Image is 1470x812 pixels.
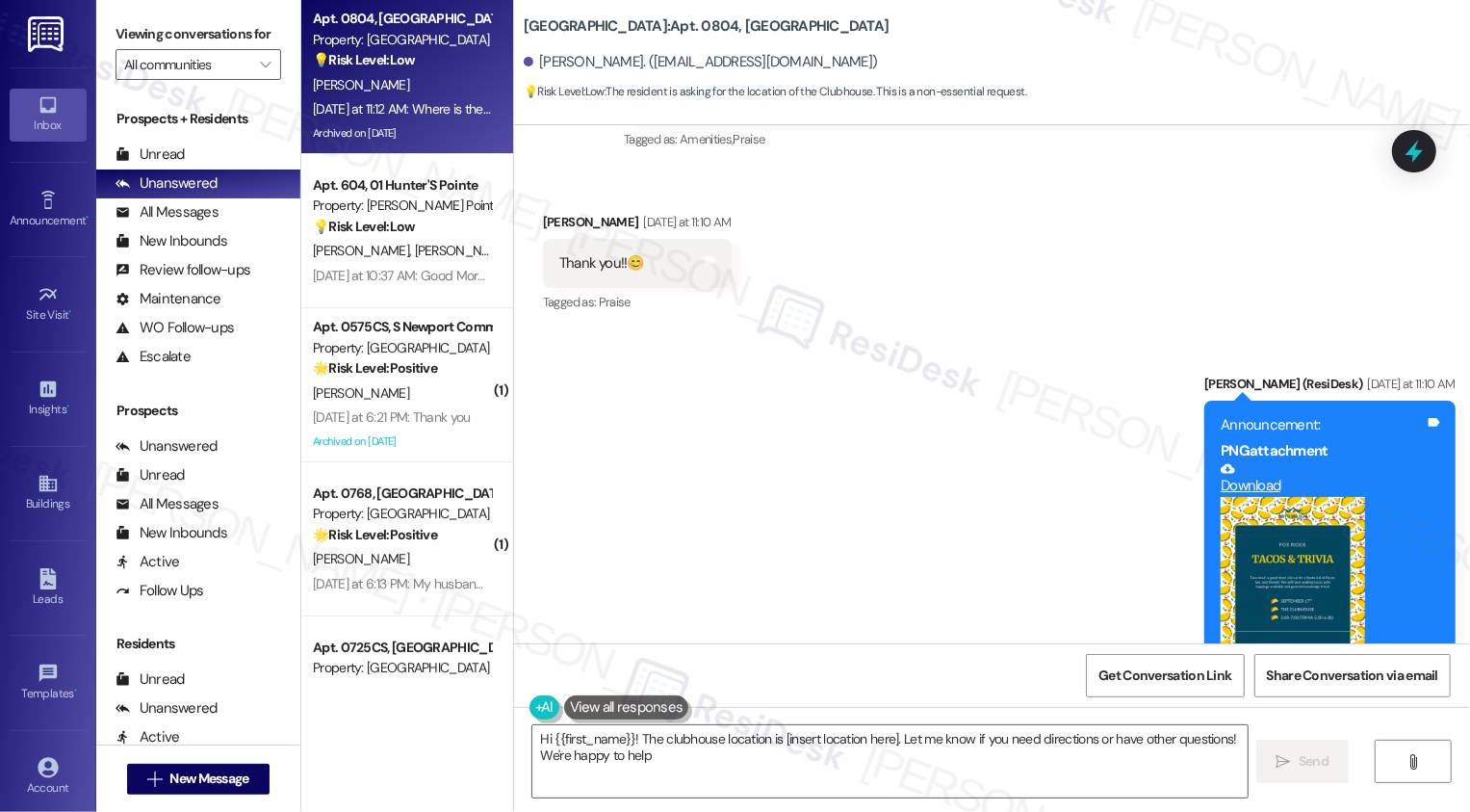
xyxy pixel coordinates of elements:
[624,125,1456,153] div: Tagged as:
[116,173,218,194] div: Unanswered
[1221,415,1365,435] div: Announcement:
[599,294,631,310] span: Praise
[313,175,491,196] div: Apt. 604, 01 Hunter'S Pointe
[313,267,965,284] div: [DATE] at 10:37 AM: Good Morning! Hope all is well. Can we use [PERSON_NAME] Steamer to have our ...
[543,212,732,239] div: [PERSON_NAME]
[313,484,491,504] div: Apt. 0768, [GEOGRAPHIC_DATA]
[96,401,300,421] div: Prospects
[116,523,227,543] div: New Inbounds
[169,769,248,789] span: New Message
[1277,754,1291,770] i: 
[116,202,219,223] div: All Messages
[313,384,409,402] span: [PERSON_NAME]
[116,289,221,309] div: Maintenance
[116,494,219,514] div: All Messages
[1221,441,1328,460] b: PNG attachment
[1406,754,1421,770] i: 
[116,552,180,572] div: Active
[313,575,836,592] div: [DATE] at 6:13 PM: My husband and I will be there. Another [DEMOGRAPHIC_DATA] tenant also
[1254,654,1451,697] button: Share Conversation via email
[532,725,1248,798] textarea: Hi {{first_name}}! The clubhouse location is [insert location here]. Let me know
[1098,666,1231,686] span: Get Conversation Link
[116,318,234,338] div: WO Follow-ups
[69,305,72,319] span: •
[313,30,491,50] div: Property: [GEOGRAPHIC_DATA]
[1363,374,1456,394] div: [DATE] at 11:10 AM
[313,526,437,543] strong: 🌟 Risk Level: Positive
[313,550,409,567] span: [PERSON_NAME]
[127,764,270,795] button: New Message
[311,121,493,145] div: Archived on [DATE]
[10,278,87,330] a: Site Visit •
[86,211,89,224] span: •
[10,373,87,425] a: Insights •
[524,82,1026,102] span: : The resident is asking for the location of the Clubhouse. This is a non-essential request.
[1256,740,1350,783] button: Send
[313,638,491,658] div: Apt. 0725CS, [GEOGRAPHIC_DATA] I
[524,52,878,72] div: [PERSON_NAME]. ([EMAIL_ADDRESS][DOMAIN_NAME])
[116,347,191,367] div: Escalate
[260,57,271,72] i: 
[313,359,437,377] strong: 🌟 Risk Level: Positive
[559,253,645,274] div: Thank you!!😊
[313,408,470,426] div: [DATE] at 6:21 PM: Thank you
[313,218,415,235] strong: 💡 Risk Level: Low
[313,9,491,29] div: Apt. 0804, [GEOGRAPHIC_DATA]
[10,751,87,803] a: Account
[116,260,250,280] div: Review follow-ups
[124,49,250,80] input: All communities
[116,19,281,49] label: Viewing conversations for
[543,288,732,316] div: Tagged as:
[28,16,67,52] img: ResiDesk Logo
[116,231,227,251] div: New Inbounds
[10,657,87,709] a: Templates •
[10,89,87,141] a: Inbox
[10,563,87,615] a: Leads
[10,467,87,519] a: Buildings
[313,658,491,678] div: Property: [GEOGRAPHIC_DATA]
[680,131,734,147] span: Amenities ,
[414,242,510,259] span: [PERSON_NAME]
[96,634,300,654] div: Residents
[1221,461,1365,495] a: Download
[1299,751,1328,772] span: Send
[1267,666,1438,686] span: Share Conversation via email
[313,196,491,216] div: Property: [PERSON_NAME] Pointe
[116,727,180,747] div: Active
[116,669,185,690] div: Unread
[116,698,218,719] div: Unanswered
[313,100,553,118] div: [DATE] at 11:12 AM: Where is the Clubhouse?
[524,16,890,37] b: [GEOGRAPHIC_DATA]: Apt. 0804, [GEOGRAPHIC_DATA]
[524,84,605,99] strong: 💡 Risk Level: Low
[116,436,218,457] div: Unanswered
[96,109,300,129] div: Prospects + Residents
[313,504,491,524] div: Property: [GEOGRAPHIC_DATA]
[311,430,493,454] div: Archived on [DATE]
[313,338,491,358] div: Property: [GEOGRAPHIC_DATA]
[74,684,77,697] span: •
[116,144,185,165] div: Unread
[1204,374,1456,401] div: [PERSON_NAME] (ResiDesk)
[1086,654,1244,697] button: Get Conversation Link
[1221,497,1365,678] button: Zoom image
[313,51,415,68] strong: 💡 Risk Level: Low
[313,317,491,337] div: Apt. 0575CS, S Newport Commons II
[116,581,204,601] div: Follow Ups
[147,772,162,787] i: 
[66,400,69,413] span: •
[638,212,731,232] div: [DATE] at 11:10 AM
[313,242,415,259] span: [PERSON_NAME]
[734,131,765,147] span: Praise
[116,465,185,485] div: Unread
[313,76,409,93] span: [PERSON_NAME]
